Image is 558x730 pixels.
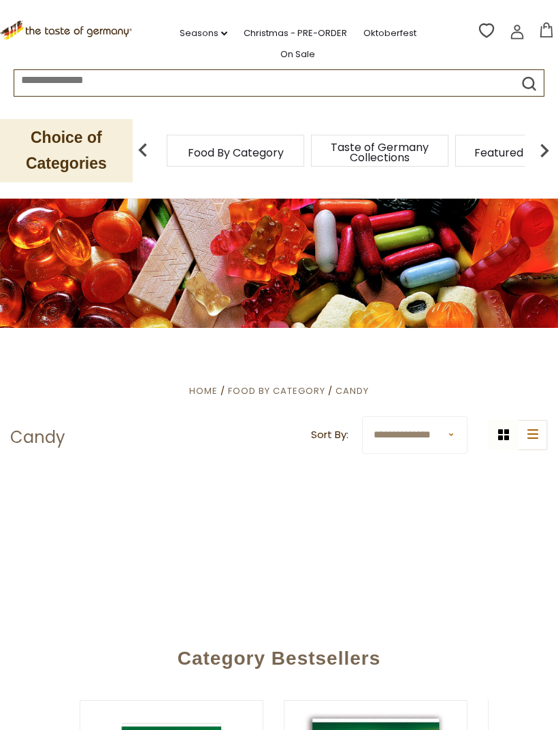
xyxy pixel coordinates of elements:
img: next arrow [531,137,558,164]
div: Category Bestsellers [17,627,542,683]
a: Christmas - PRE-ORDER [244,26,347,41]
a: Candy [335,384,369,397]
img: previous arrow [129,137,157,164]
a: Taste of Germany Collections [325,142,434,163]
a: Oktoberfest [363,26,416,41]
a: On Sale [280,47,315,62]
label: Sort By: [311,427,348,444]
a: Food By Category [188,148,284,158]
h1: Candy [10,427,65,448]
a: Food By Category [228,384,325,397]
a: Home [189,384,218,397]
a: Seasons [180,26,227,41]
